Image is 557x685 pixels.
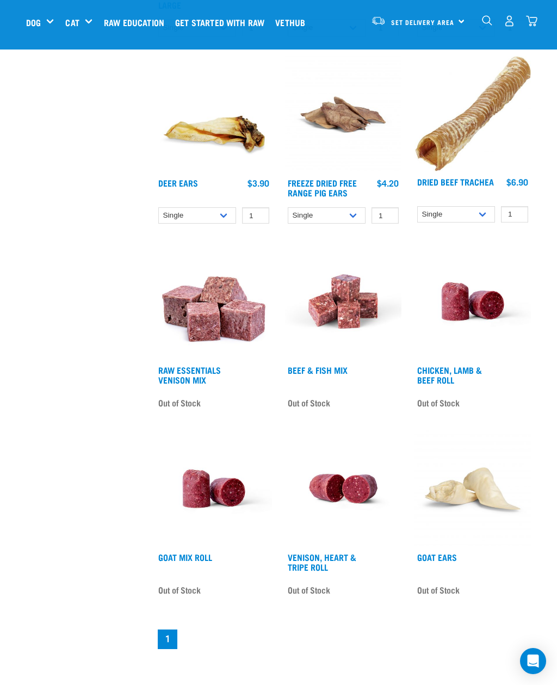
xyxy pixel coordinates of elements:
[156,243,272,360] img: 1113 RE Venison Mix 01
[242,207,269,224] input: 1
[156,627,531,651] nav: pagination
[371,16,386,26] img: van-moving.png
[288,394,330,411] span: Out of Stock
[158,367,221,382] a: Raw Essentials Venison Mix
[482,15,492,26] img: home-icon-1@2x.png
[526,15,537,27] img: home-icon@2x.png
[158,582,201,598] span: Out of Stock
[285,243,401,360] img: Beef Mackerel 1
[156,56,272,172] img: A Deer Ear Treat For Pets
[414,243,531,360] img: Raw Essentials Chicken Lamb Beef Bulk Minced Raw Dog Food Roll Unwrapped
[288,367,348,372] a: Beef & Fish Mix
[288,180,357,195] a: Freeze Dried Free Range Pig Ears
[156,430,272,547] img: Raw Essentials Chicken Lamb Beef Bulk Minced Raw Dog Food Roll Unwrapped
[417,582,460,598] span: Out of Stock
[417,554,457,559] a: Goat Ears
[372,207,399,224] input: 1
[391,20,454,24] span: Set Delivery Area
[273,1,313,44] a: Vethub
[172,1,273,44] a: Get started with Raw
[285,430,401,547] img: Raw Essentials Venison Heart & Tripe Hypoallergenic Raw Pet Food Bulk Roll Unwrapped
[158,630,177,649] a: Page 1
[158,554,212,559] a: Goat Mix Roll
[414,430,531,547] img: Goat Ears
[288,582,330,598] span: Out of Stock
[247,178,269,188] div: $3.90
[285,56,401,172] img: Pigs Ears
[377,178,399,188] div: $4.20
[26,16,41,29] a: Dog
[417,394,460,411] span: Out of Stock
[504,15,515,27] img: user.png
[65,16,79,29] a: Cat
[506,177,528,187] div: $6.90
[520,648,546,674] div: Open Intercom Messenger
[158,394,201,411] span: Out of Stock
[158,180,198,185] a: Deer Ears
[101,1,172,44] a: Raw Education
[414,56,531,171] img: Trachea
[288,554,356,569] a: Venison, Heart & Tripe Roll
[417,367,482,382] a: Chicken, Lamb & Beef Roll
[417,179,494,184] a: Dried Beef Trachea
[501,206,528,223] input: 1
